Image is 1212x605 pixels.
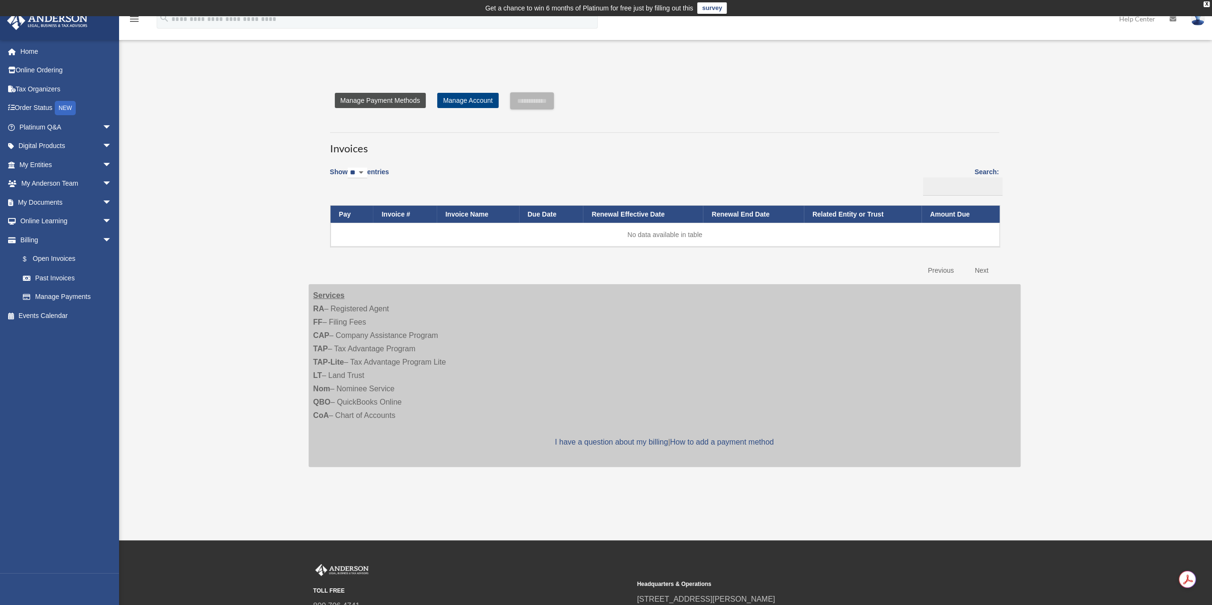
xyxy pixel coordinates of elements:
label: Show entries [330,166,389,188]
div: close [1203,1,1210,7]
a: How to add a payment method [670,438,774,446]
a: Order StatusNEW [7,99,126,118]
a: Manage Payments [13,288,121,307]
h3: Invoices [330,132,999,156]
th: Invoice #: activate to sort column ascending [373,206,437,223]
th: Pay: activate to sort column descending [331,206,373,223]
strong: QBO [313,398,331,406]
a: Digital Productsarrow_drop_down [7,137,126,156]
i: search [159,13,170,23]
select: Showentries [348,168,367,179]
img: Anderson Advisors Platinum Portal [313,564,371,576]
a: menu [129,17,140,25]
strong: TAP-Lite [313,358,344,366]
div: NEW [55,101,76,115]
label: Search: [920,166,999,196]
a: My Documentsarrow_drop_down [7,193,126,212]
strong: CoA [313,411,329,419]
span: arrow_drop_down [102,118,121,137]
a: [STREET_ADDRESS][PERSON_NAME] [637,595,775,603]
span: arrow_drop_down [102,230,121,250]
p: | [313,436,1016,449]
a: Manage Payment Methods [335,93,426,108]
a: Platinum Q&Aarrow_drop_down [7,118,126,137]
td: No data available in table [331,223,1000,247]
a: survey [697,2,727,14]
input: Search: [923,178,1002,196]
a: $Open Invoices [13,249,117,269]
a: Previous [921,261,961,280]
strong: LT [313,371,322,379]
th: Due Date: activate to sort column ascending [519,206,583,223]
img: User Pic [1191,12,1205,26]
a: Next [968,261,996,280]
a: Tax Organizers [7,79,126,99]
small: TOLL FREE [313,586,631,596]
span: arrow_drop_down [102,193,121,212]
span: arrow_drop_down [102,155,121,175]
a: Online Learningarrow_drop_down [7,212,126,231]
strong: Services [313,291,345,299]
th: Renewal Effective Date: activate to sort column ascending [583,206,703,223]
strong: Nom [313,385,331,393]
i: menu [129,13,140,25]
span: arrow_drop_down [102,212,121,231]
a: My Entitiesarrow_drop_down [7,155,126,174]
a: Home [7,42,126,61]
span: arrow_drop_down [102,174,121,194]
th: Invoice Name: activate to sort column ascending [437,206,519,223]
a: I have a question about my billing [555,438,668,446]
strong: RA [313,305,324,313]
span: $ [28,253,33,265]
th: Amount Due: activate to sort column ascending [922,206,1000,223]
a: Online Ordering [7,61,126,80]
span: arrow_drop_down [102,137,121,156]
a: Billingarrow_drop_down [7,230,121,249]
div: Get a chance to win 6 months of Platinum for free just by filling out this [485,2,693,14]
a: Manage Account [437,93,498,108]
a: Events Calendar [7,306,126,325]
th: Related Entity or Trust: activate to sort column ascending [804,206,922,223]
div: – Registered Agent – Filing Fees – Company Assistance Program – Tax Advantage Program – Tax Advan... [309,284,1021,467]
strong: FF [313,318,323,326]
a: Past Invoices [13,268,121,288]
a: My Anderson Teamarrow_drop_down [7,174,126,193]
strong: TAP [313,345,328,353]
small: Headquarters & Operations [637,579,954,589]
img: Anderson Advisors Platinum Portal [4,11,90,30]
th: Renewal End Date: activate to sort column ascending [703,206,803,223]
strong: CAP [313,331,330,339]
